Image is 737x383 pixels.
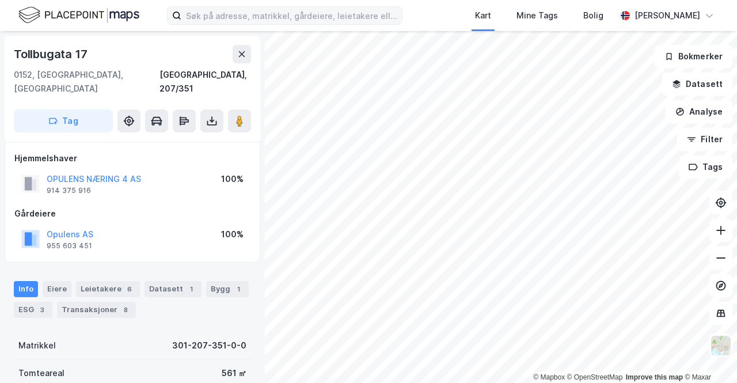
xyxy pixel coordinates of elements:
div: 955 603 451 [47,241,92,251]
div: Matrikkel [18,339,56,352]
div: 0152, [GEOGRAPHIC_DATA], [GEOGRAPHIC_DATA] [14,68,159,96]
div: Gårdeiere [14,207,250,221]
div: 301-207-351-0-0 [172,339,246,352]
div: Bolig [583,9,603,22]
div: Datasett [145,281,202,297]
a: Improve this map [626,373,683,381]
iframe: Chat Widget [679,328,737,383]
a: Mapbox [533,373,565,381]
button: Filter [677,128,732,151]
div: Hjemmelshaver [14,151,250,165]
div: Tollbugata 17 [14,45,89,63]
div: [GEOGRAPHIC_DATA], 207/351 [159,68,251,96]
img: logo.f888ab2527a4732fd821a326f86c7f29.svg [18,5,139,25]
button: Analyse [666,100,732,123]
input: Søk på adresse, matrikkel, gårdeiere, leietakere eller personer [181,7,402,24]
div: 8 [120,304,131,316]
div: 100% [221,172,244,186]
div: Transaksjoner [57,302,136,318]
div: Info [14,281,38,297]
div: 6 [124,283,135,295]
div: Bygg [206,281,249,297]
div: ESG [14,302,52,318]
button: Datasett [662,73,732,96]
a: OpenStreetMap [567,373,623,381]
div: Kart [475,9,491,22]
div: 1 [233,283,244,295]
div: 100% [221,227,244,241]
div: Tomteareal [18,366,64,380]
button: Bokmerker [655,45,732,68]
div: Mine Tags [516,9,558,22]
div: 914 375 916 [47,186,91,195]
div: Eiere [43,281,71,297]
div: [PERSON_NAME] [635,9,700,22]
div: 3 [36,304,48,316]
div: Leietakere [76,281,140,297]
div: 1 [185,283,197,295]
button: Tag [14,109,113,132]
div: 561 ㎡ [222,366,246,380]
button: Tags [679,156,732,179]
